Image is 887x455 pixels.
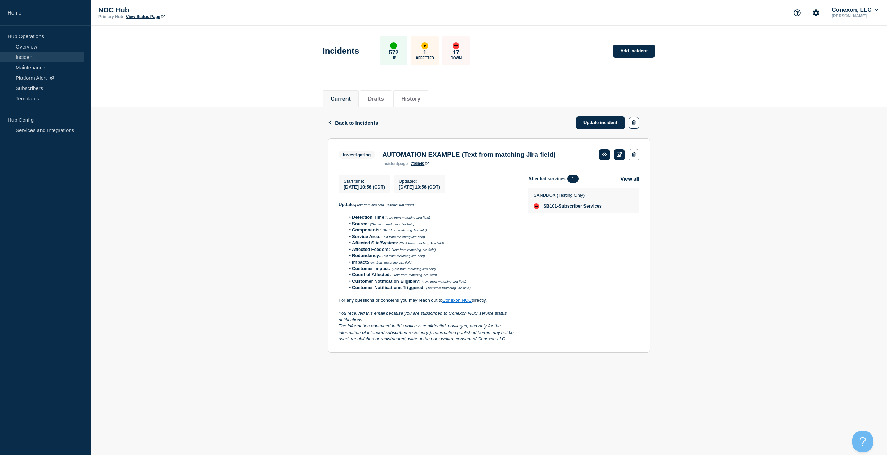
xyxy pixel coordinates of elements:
strong: Affected Site/System: [352,240,398,245]
div: [DATE] 10:56 (CDT) [399,184,440,190]
em: (Text from matching Jira field) [392,267,436,271]
p: [PERSON_NAME] [830,14,879,18]
a: 716540 [411,161,429,166]
a: Add incident [613,45,655,58]
p: Up [391,56,396,60]
strong: Components: [352,227,381,233]
em: (Text from matching Jira field) [399,241,444,245]
div: affected [421,42,428,49]
div: down [453,42,459,49]
a: View Status Page [126,14,164,19]
strong: Affected Feeders: [352,247,390,252]
em: (Text from matching Jira field) [386,216,430,219]
div: up [390,42,397,49]
p: For any questions or concerns you may reach out to directly. [339,297,517,304]
div: down [534,203,539,209]
strong: Customer Impact: [352,266,390,271]
p: page [382,161,408,166]
em: (Text from matching Jira field) [380,254,425,258]
button: History [401,96,420,102]
em: (Text from matching Jira field) [393,273,437,277]
p: Updated : [399,178,440,184]
em: The information contained in this notice is confidential, privileged, and only for the informatio... [339,323,515,341]
span: [DATE] 10:56 (CDT) [344,184,385,190]
strong: Customer Notification Eligible?: [352,279,421,284]
h1: Incidents [323,46,359,56]
iframe: Help Scout Beacon - Open [852,431,873,452]
strong: Detection Time: [352,215,386,220]
strong: Redundancy: [352,253,380,258]
p: 572 [389,49,398,56]
em: (Text from matching Jira field) [382,228,427,232]
em: (Text from matching Jira field) [370,222,414,226]
button: Support [790,6,805,20]
p: Down [451,56,462,60]
strong: Service Area: [352,234,381,239]
a: Update incident [576,116,625,129]
p: 1 [423,49,427,56]
em: (Text from matching Jira field) [391,248,436,252]
h3: AUTOMATION EXAMPLE (Text from matching Jira field) [382,151,555,158]
span: Affected services: [528,175,582,183]
p: Affected [416,56,434,60]
p: SANDBOX (Testing Only) [534,193,602,198]
strong: Impact: [352,260,368,265]
button: Back to Incidents [328,120,378,126]
span: 1 [567,175,579,183]
strong: Count of Affected: [352,272,391,277]
strong: Source: [352,221,369,226]
p: Start time : [344,178,385,184]
button: Drafts [368,96,384,102]
button: Current [331,96,351,102]
p: 17 [453,49,459,56]
span: incident [382,161,398,166]
span: Investigating [339,151,375,159]
em: (Text from matching Jira field) [422,280,466,283]
em: (Text from matching Jira field) [368,261,412,264]
button: Conexon, LLC [830,7,879,14]
strong: Update: [339,202,355,207]
p: Primary Hub [98,14,123,19]
em: (Text from matching Jira field) [381,235,425,239]
em: (Text from matching Jira field) [426,286,471,290]
p: NOC Hub [98,6,237,14]
button: View all [620,175,639,183]
span: Back to Incidents [335,120,378,126]
em: You received this email because you are subscribed to Conexon NOC service status notifications. [339,310,508,322]
em: (Text from Jira field - "StatusHub Post") [355,203,414,207]
span: SB101-Subscriber Services [543,203,602,209]
strong: Customer Notifications Triggered: [352,285,425,290]
a: Conexon NOC [442,298,472,303]
button: Account settings [809,6,823,20]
